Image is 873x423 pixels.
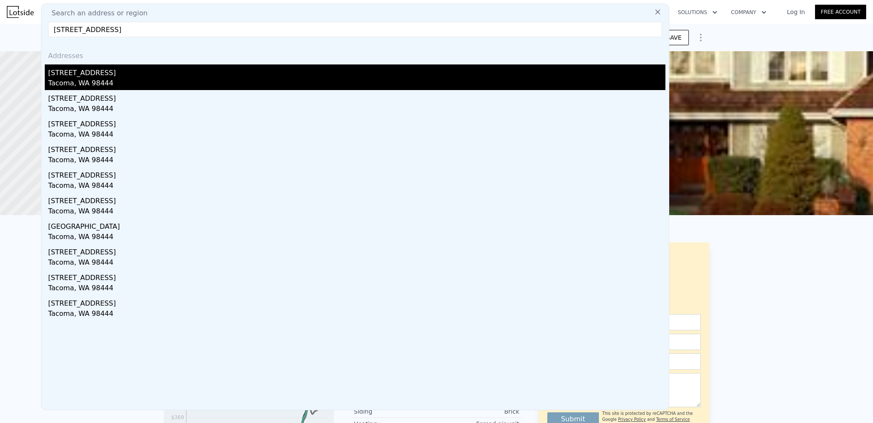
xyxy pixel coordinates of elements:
div: [STREET_ADDRESS] [48,167,665,181]
div: Tacoma, WA 98444 [48,257,665,269]
div: Tacoma, WA 98444 [48,206,665,218]
a: Log In [777,8,815,16]
div: Tacoma, WA 98444 [48,232,665,244]
div: Tacoma, WA 98444 [48,129,665,141]
div: Tacoma, WA 98444 [48,181,665,193]
button: Company [724,5,773,20]
tspan: $369 [171,414,184,420]
input: Enter an address, city, region, neighborhood or zip code [48,22,662,37]
div: [STREET_ADDRESS] [48,90,665,104]
div: Tacoma, WA 98444 [48,155,665,167]
div: [STREET_ADDRESS] [48,64,665,78]
button: SAVE [659,30,689,45]
div: Tacoma, WA 98444 [48,104,665,116]
div: Brick [436,407,519,416]
a: Privacy Policy [618,417,646,422]
img: Lotside [7,6,34,18]
div: [STREET_ADDRESS] [48,141,665,155]
a: Free Account [815,5,866,19]
div: [GEOGRAPHIC_DATA] [48,218,665,232]
div: [STREET_ADDRESS] [48,193,665,206]
div: [STREET_ADDRESS] [48,269,665,283]
span: Search an address or region [45,8,147,18]
a: Terms of Service [656,417,690,422]
div: [STREET_ADDRESS] [48,244,665,257]
div: [STREET_ADDRESS] [48,116,665,129]
div: Tacoma, WA 98444 [48,309,665,321]
div: Tacoma, WA 98444 [48,78,665,90]
div: [STREET_ADDRESS] [48,295,665,309]
div: Siding [354,407,436,416]
button: Show Options [692,29,709,46]
div: Tacoma, WA 98444 [48,283,665,295]
button: Solutions [671,5,724,20]
div: Addresses [45,44,665,64]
